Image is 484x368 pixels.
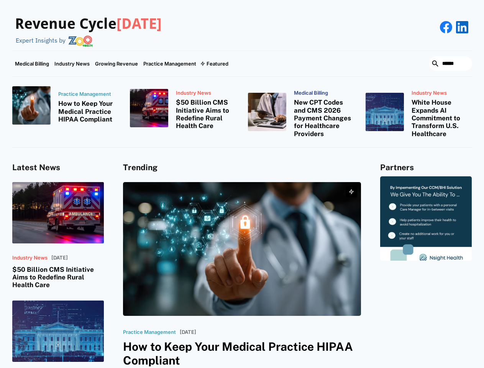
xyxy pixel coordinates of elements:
[92,51,141,76] a: Growing Revenue
[15,15,162,33] h3: Revenue Cycle
[16,37,66,44] div: Expert Insights by
[123,163,361,172] h4: Trending
[58,91,119,97] p: Practice Management
[366,86,472,138] a: Industry NewsWhite House Expands AI Commitment to Transform U.S. Healthcare
[141,51,199,76] a: Practice Management
[12,266,104,289] h3: $50 Billion CMS Initiative Aims to Redefine Rural Health Care
[52,51,92,76] a: Industry News
[12,163,104,172] h4: Latest News
[412,90,472,96] p: Industry News
[380,163,472,172] h4: Partners
[12,86,119,125] a: Practice ManagementHow to Keep Your Medical Practice HIPAA Compliant
[294,90,354,96] p: Medical Billing
[12,8,162,47] a: Revenue Cycle[DATE]Expert Insights by
[180,329,196,335] p: [DATE]
[294,99,354,138] h3: New CPT Codes and CMS 2026 Payment Changes for Healthcare Providers
[207,61,228,67] div: Featured
[123,340,361,367] h3: How to Keep Your Medical Practice HIPAA Compliant
[12,255,48,261] p: Industry News
[412,99,472,138] h3: White House Expands AI Commitment to Transform U.S. Healthcare
[199,51,231,76] div: Featured
[51,255,68,261] p: [DATE]
[116,15,162,32] span: [DATE]
[12,182,104,289] a: Industry News[DATE]$50 Billion CMS Initiative Aims to Redefine Rural Health Care
[176,99,236,130] h3: $50 Billion CMS Initiative Aims to Redefine Rural Health Care
[58,100,119,123] h3: How to Keep Your Medical Practice HIPAA Compliant
[176,90,236,96] p: Industry News
[130,86,236,130] a: Industry News$50 Billion CMS Initiative Aims to Redefine Rural Health Care
[123,329,176,335] p: Practice Management
[248,86,354,138] a: Medical BillingNew CPT Codes and CMS 2026 Payment Changes for Healthcare Providers
[12,51,52,76] a: Medical Billing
